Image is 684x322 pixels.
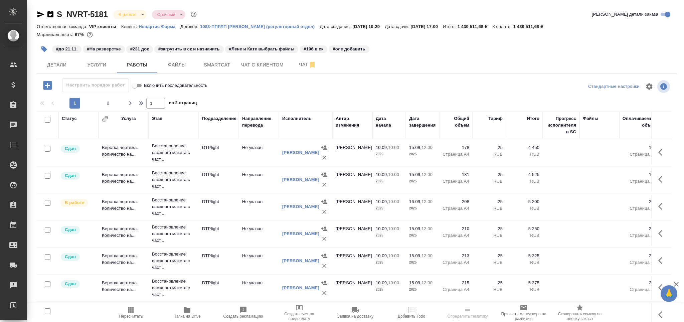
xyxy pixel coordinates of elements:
[319,180,329,190] button: Удалить
[328,46,370,51] span: оле добавить
[239,141,279,164] td: Не указан
[320,24,352,29] p: Дата создания:
[409,145,421,150] p: 15.09,
[169,99,197,109] span: из 2 страниц
[60,171,95,180] div: Менеджер проверил работу исполнителя, передает ее на следующий этап
[87,46,121,52] p: #На разверстке
[376,259,402,266] p: 2025
[199,222,239,246] td: DTPlight
[282,177,319,182] a: [PERSON_NAME]
[509,171,539,178] p: 4 525
[46,10,54,18] button: Скопировать ссылку
[332,195,372,218] td: [PERSON_NAME]
[65,254,76,260] p: Сдан
[319,143,329,153] button: Назначить
[292,60,324,69] span: Чат
[319,234,329,244] button: Удалить
[409,253,421,258] p: 15.09,
[223,314,263,319] span: Создать рекламацию
[376,172,388,177] p: 10.09,
[509,205,539,212] p: RUB
[319,197,329,207] button: Назначить
[509,232,539,239] p: RUB
[641,78,657,95] span: Настроить таблицу
[319,207,329,217] button: Удалить
[158,46,220,52] p: #загрузить в ск и назначить
[476,225,503,232] p: 25
[546,115,576,135] div: Прогресс исполнителя в SC
[488,115,503,122] div: Тариф
[319,251,329,261] button: Назначить
[159,303,215,322] button: Папка на Drive
[282,204,319,209] a: [PERSON_NAME]
[229,46,295,52] p: #Лене и Кате выбрать файлы
[332,276,372,300] td: [PERSON_NAME]
[202,115,236,122] div: Подразделение
[509,198,539,205] p: 5 200
[654,280,670,296] button: Здесь прячутся важные кнопки
[65,281,76,287] p: Сдан
[282,150,319,155] a: [PERSON_NAME]
[224,46,299,51] span: Лене и Кате выбрать файлы
[60,225,95,234] div: Менеджер проверил работу исполнителя, передает ее на следующий этап
[623,205,656,212] p: Страница А4
[319,278,329,288] button: Назначить
[623,171,656,178] p: 181
[443,253,469,259] p: 213
[661,285,677,302] button: 🙏
[476,198,503,205] p: 25
[623,253,656,259] p: 213
[388,199,399,204] p: 10:00
[99,141,149,164] td: Верстка чертежа. Количество на...
[443,151,469,158] p: Страница А4
[443,205,469,212] p: Страница А4
[319,153,329,163] button: Удалить
[152,10,185,19] div: В работе
[409,226,421,231] p: 15.09,
[586,82,641,92] div: split button
[376,115,402,129] div: Дата начала
[476,144,503,151] p: 25
[421,172,433,177] p: 12:00
[199,168,239,191] td: DTPlight
[99,276,149,300] td: Верстка чертежа. Количество на...
[99,249,149,273] td: Верстка чертежа. Количество на...
[199,195,239,218] td: DTPlight
[509,225,539,232] p: 5 250
[388,253,399,258] p: 10:00
[376,226,388,231] p: 10.09,
[299,46,328,51] span: 196 в ск
[443,144,469,151] p: 178
[173,314,201,319] span: Папка на Drive
[103,303,159,322] button: Пересчитать
[409,199,421,204] p: 16.09,
[409,259,436,266] p: 2025
[476,253,503,259] p: 25
[409,172,421,177] p: 15.09,
[154,46,224,51] span: загрузить в ск и назначить
[376,205,402,212] p: 2025
[333,46,365,52] p: #оле добавить
[304,46,323,52] p: #196 в ск
[353,24,385,29] p: [DATE] 10:29
[308,61,316,69] svg: Отписаться
[527,115,539,122] div: Итого
[623,280,656,286] p: 215
[447,314,488,319] span: Определить тематику
[421,199,433,204] p: 12:00
[623,144,656,151] p: 178
[443,24,457,29] p: Итого:
[119,314,143,319] span: Пересчитать
[152,143,195,163] p: Восстановление сложного макета с част...
[654,144,670,160] button: Здесь прячутся важные кнопки
[476,178,503,185] p: RUB
[623,198,656,205] p: 208
[152,251,195,271] p: Восстановление сложного макета с част...
[443,259,469,266] p: Страница А4
[443,171,469,178] p: 181
[239,168,279,191] td: Не указан
[443,115,469,129] div: Общий объем
[385,24,410,29] p: Дата сдачи:
[189,10,198,19] button: Доп статусы указывают на важность/срочность заказа
[500,312,548,321] span: Призвать менеджера по развитию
